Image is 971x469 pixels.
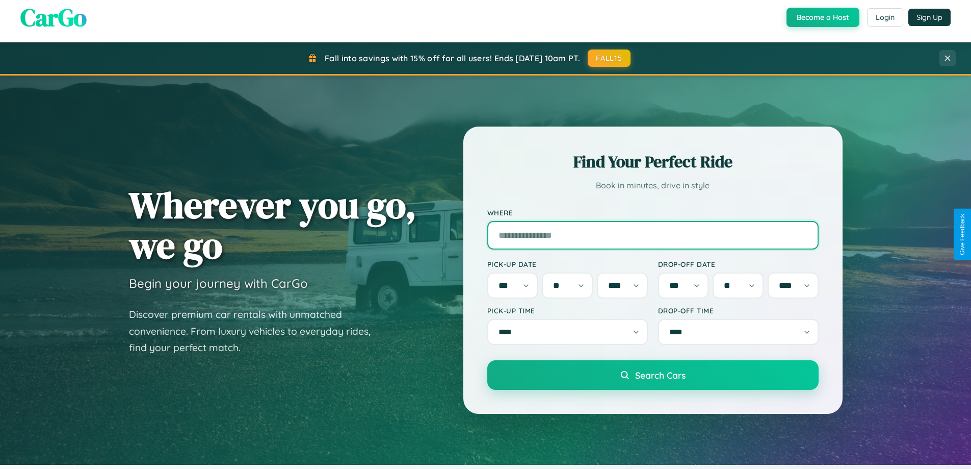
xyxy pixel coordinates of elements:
span: CarGo [20,1,87,34]
label: Drop-off Time [658,306,819,315]
label: Where [487,208,819,217]
div: Give Feedback [959,214,966,255]
button: FALL15 [588,50,631,67]
span: Fall into savings with 15% off for all users! Ends [DATE] 10am PT. [325,53,580,63]
button: Become a Host [786,8,859,27]
button: Sign Up [908,9,951,26]
h1: Wherever you go, we go [129,185,416,265]
button: Search Cars [487,360,819,390]
h2: Find Your Perfect Ride [487,151,819,173]
label: Pick-up Date [487,260,648,268]
label: Pick-up Time [487,306,648,315]
label: Drop-off Date [658,260,819,268]
p: Book in minutes, drive in style [487,178,819,193]
span: Search Cars [635,369,686,381]
h3: Begin your journey with CarGo [129,276,308,291]
p: Discover premium car rentals with unmatched convenience. From luxury vehicles to everyday rides, ... [129,306,384,356]
button: Login [867,8,903,27]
